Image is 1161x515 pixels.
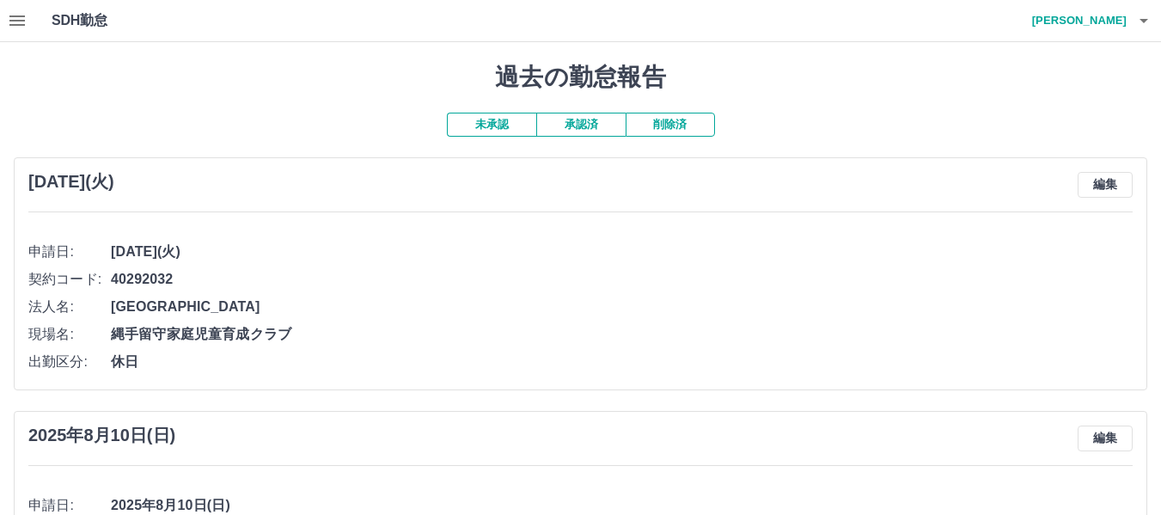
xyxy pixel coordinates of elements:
span: 40292032 [111,269,1133,290]
button: 削除済 [626,113,715,137]
span: 契約コード: [28,269,111,290]
span: [DATE](火) [111,242,1133,262]
button: 編集 [1078,426,1133,451]
span: 現場名: [28,324,111,345]
button: 承認済 [536,113,626,137]
span: 出勤区分: [28,352,111,372]
span: 休日 [111,352,1133,372]
button: 編集 [1078,172,1133,198]
span: [GEOGRAPHIC_DATA] [111,297,1133,317]
span: 申請日: [28,242,111,262]
h3: [DATE](火) [28,172,114,192]
span: 法人名: [28,297,111,317]
h3: 2025年8月10日(日) [28,426,175,445]
span: 縄手留守家庭児童育成クラブ [111,324,1133,345]
button: 未承認 [447,113,536,137]
h1: 過去の勤怠報告 [14,63,1147,92]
